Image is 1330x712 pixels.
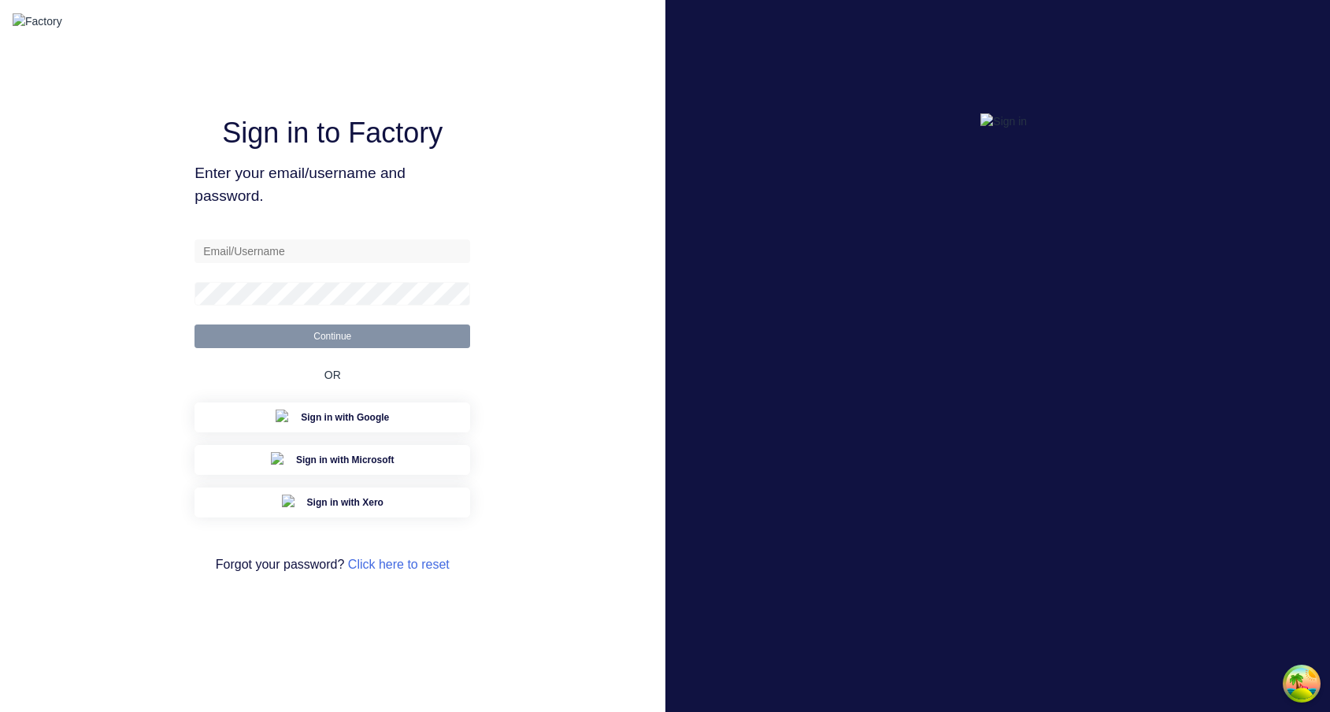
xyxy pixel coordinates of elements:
img: Microsoft Sign in [271,452,287,468]
button: Continue [194,324,470,348]
a: Click here to reset [348,558,450,571]
span: Sign in with Xero [307,495,383,510]
span: Enter your email/username and password. [194,162,470,208]
div: OR [324,348,341,402]
img: Sign in [980,113,1027,130]
button: Google Sign inSign in with Google [194,402,470,432]
img: Google Sign in [276,410,291,425]
button: Xero Sign inSign in with Xero [194,488,470,517]
button: Open Tanstack query devtools [1286,668,1317,699]
img: Factory [13,13,62,30]
button: Microsoft Sign inSign in with Microsoft [194,445,470,475]
span: Forgot your password? [216,555,450,574]
h1: Sign in to Factory [222,116,443,150]
input: Email/Username [194,239,470,263]
span: Sign in with Microsoft [296,453,395,467]
img: Xero Sign in [282,495,298,510]
span: Sign in with Google [301,410,389,425]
